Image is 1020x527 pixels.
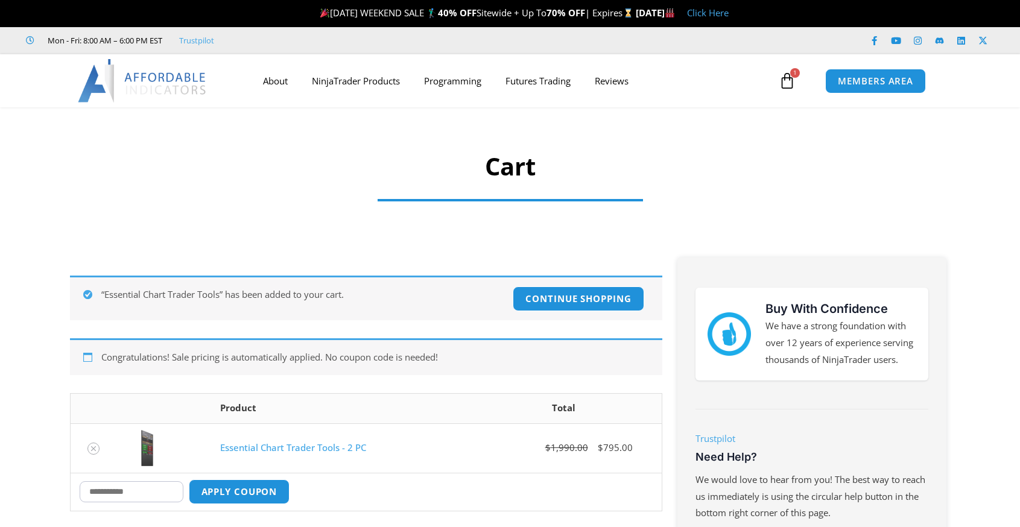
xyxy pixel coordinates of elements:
[87,443,100,455] a: Remove Essential Chart Trader Tools - 2 PC from cart
[513,286,644,311] a: Continue shopping
[438,7,477,19] strong: 40% OFF
[624,8,633,17] img: ⌛
[493,67,583,95] a: Futures Trading
[598,441,633,453] bdi: 795.00
[695,473,925,519] span: We would love to hear from you! The best way to reach us immediately is using the circular help b...
[695,450,928,464] h3: Need Help?
[545,441,551,453] span: $
[545,441,588,453] bdi: 1,990.00
[636,7,675,19] strong: [DATE]
[251,67,776,95] nav: Menu
[546,7,585,19] strong: 70% OFF
[466,394,662,423] th: Total
[45,33,162,48] span: Mon - Fri: 8:00 AM – 6:00 PM EST
[366,150,655,183] h1: Cart
[825,69,926,93] a: MEMBERS AREA
[189,479,290,504] button: Apply coupon
[78,59,207,103] img: LogoAI | Affordable Indicators – NinjaTrader
[251,67,300,95] a: About
[320,8,329,17] img: 🎉
[583,67,641,95] a: Reviews
[179,33,214,48] a: Trustpilot
[665,8,674,17] img: 🏭
[687,7,729,19] a: Click Here
[70,276,662,320] div: “Essential Chart Trader Tools” has been added to your cart.
[220,441,366,453] a: Essential Chart Trader Tools - 2 PC
[211,394,466,423] th: Product
[765,300,916,318] h3: Buy With Confidence
[70,338,662,375] div: Congratulations! Sale pricing is automatically applied. No coupon code is needed!
[765,318,916,368] p: We have a strong foundation with over 12 years of experience serving thousands of NinjaTrader users.
[300,67,412,95] a: NinjaTrader Products
[838,77,913,86] span: MEMBERS AREA
[695,432,735,444] a: Trustpilot
[708,312,751,356] img: mark thumbs good 43913 | Affordable Indicators – NinjaTrader
[317,7,635,19] span: [DATE] WEEKEND SALE 🏌️‍♂️ Sitewide + Up To | Expires
[598,441,603,453] span: $
[126,430,168,466] img: Essential Chart Trader Tools | Affordable Indicators – NinjaTrader
[761,63,814,98] a: 1
[412,67,493,95] a: Programming
[790,68,800,78] span: 1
